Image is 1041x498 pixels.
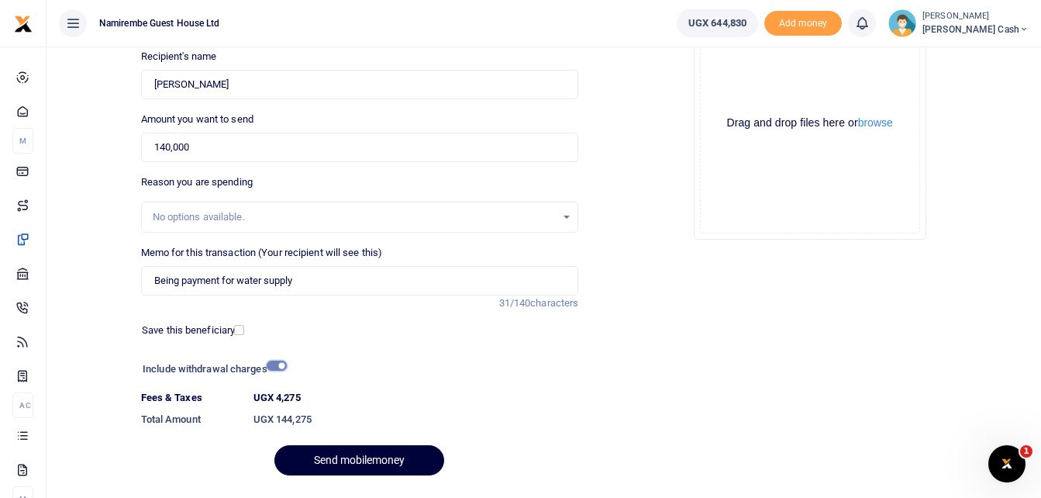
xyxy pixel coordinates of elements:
li: Toup your wallet [764,11,842,36]
div: Drag and drop files here or [701,116,919,130]
input: Enter extra information [141,266,579,296]
label: Save this beneficiary [142,323,235,338]
small: [PERSON_NAME] [922,10,1029,23]
iframe: Intercom live chat [988,445,1025,482]
h6: UGX 144,275 [253,413,579,426]
li: Ac [12,393,33,418]
span: Add money [764,11,842,36]
span: 31/140 [499,297,531,309]
img: profile-user [888,9,916,37]
a: Add money [764,16,842,28]
label: Reason you are spending [141,175,253,190]
div: File Uploader [694,7,926,240]
input: UGX [141,133,579,162]
span: characters [530,297,578,309]
h6: Total Amount [141,413,241,426]
a: UGX 644,830 [677,9,758,37]
span: [PERSON_NAME] Cash [922,22,1029,36]
img: logo-small [14,15,33,33]
a: profile-user [PERSON_NAME] [PERSON_NAME] Cash [888,9,1029,37]
a: logo-small logo-large logo-large [14,17,33,29]
button: browse [858,117,893,128]
label: Memo for this transaction (Your recipient will see this) [141,245,383,261]
label: Amount you want to send [141,112,253,127]
li: Wallet ballance [670,9,764,37]
input: Loading name... [141,70,579,99]
label: Recipient's name [141,49,217,64]
span: UGX 644,830 [688,16,746,31]
dt: Fees & Taxes [135,390,247,406]
span: 1 [1020,445,1032,458]
label: UGX 4,275 [253,390,301,406]
div: No options available. [153,209,557,225]
span: Namirembe Guest House Ltd [93,16,226,30]
button: Send mobilemoney [274,445,444,476]
h6: Include withdrawal charges [143,363,280,375]
li: M [12,128,33,154]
